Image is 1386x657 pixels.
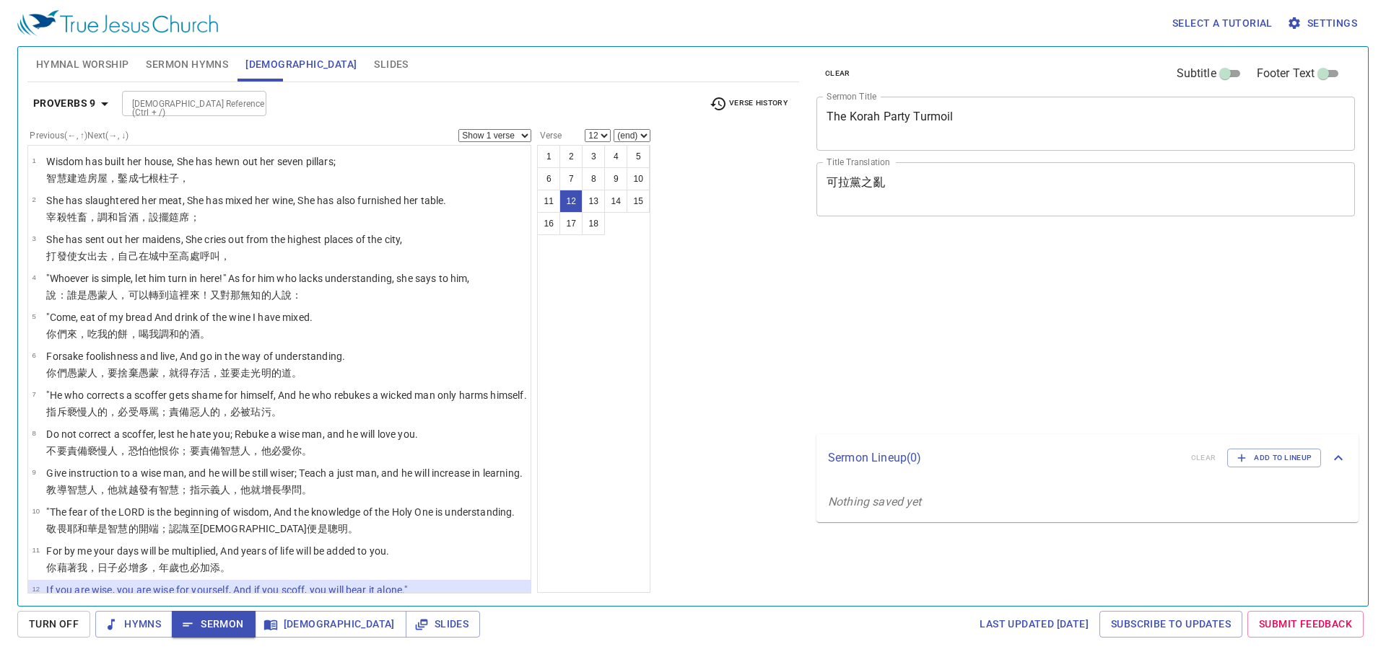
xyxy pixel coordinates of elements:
[1167,10,1278,37] button: Select a tutorial
[220,562,230,573] wh3254: 。
[32,156,35,164] span: 1
[406,611,480,638] button: Slides
[67,211,200,223] wh2873: 牲畜
[230,484,312,495] wh6662: ，他就增長
[32,195,35,203] span: 2
[582,145,605,168] button: 3
[118,562,230,573] wh3117: 必增多
[139,172,190,184] wh2672: 七根
[128,328,210,340] wh3899: ，喝
[139,406,282,418] wh3947: 辱罵
[1247,611,1364,638] a: Submit Feedback
[146,56,228,74] span: Sermon Hymns
[30,131,128,140] label: Previous (←, ↑) Next (→, ↓)
[107,615,161,633] span: Hymns
[32,585,40,593] span: 12
[210,367,302,379] wh2421: ，並要走
[374,56,408,74] span: Slides
[46,427,418,441] p: Do not correct a scoffer, lest he hate you; Rebuke a wise man, and he will love you.
[46,482,523,497] p: 教導
[710,95,788,113] span: Verse History
[87,172,190,184] wh1129: 房屋
[97,484,312,495] wh2450: ，他就越發有智慧
[827,110,1345,137] textarea: The Korah Party Turmoil
[559,145,583,168] button: 2
[200,250,230,262] wh4791: 呼叫
[307,523,358,534] wh6918: 便是聰明
[559,212,583,235] button: 17
[139,211,200,223] wh3196: ，設擺
[159,523,358,534] wh8462: ；認識
[1290,14,1357,32] span: Settings
[87,445,312,457] wh3198: 褻慢人
[46,171,335,185] p: 智慧
[282,484,312,495] wh3254: 學問
[46,405,526,419] p: 指斥
[32,234,35,242] span: 3
[220,250,230,262] wh7121: ，
[46,388,526,402] p: "He who corrects a scoffer gets shame for himself, And he who rebukes a wicked man only harms him...
[302,484,312,495] wh3948: 。
[32,429,35,437] span: 8
[537,145,560,168] button: 1
[255,611,406,638] button: [DEMOGRAPHIC_DATA]
[582,212,605,235] button: 18
[828,449,1180,467] p: Sermon Lineup ( 0 )
[1172,14,1273,32] span: Select a tutorial
[97,328,210,340] wh3898: 我的餅
[1177,65,1216,82] span: Subtitle
[1227,449,1321,467] button: Add to Lineup
[46,271,469,286] p: "Whoever is simple, let him turn in here!" As for him who lacks understanding, she says to him,
[36,56,129,74] span: Hymnal Worship
[139,367,302,379] wh5800: 愚蒙
[67,484,313,495] wh5414: 智慧人
[149,562,230,573] wh7235: ，年
[32,546,40,554] span: 11
[46,444,418,458] p: 不要責備
[183,615,243,633] span: Sermon
[46,583,407,597] p: If you are wise, you are wise for yourself, And if you scoff, you will bear it alone."
[118,211,199,223] wh4537: 旨酒
[97,523,358,534] wh3068: 是智慧
[46,349,345,363] p: Forsake foolishness and live, And go in the way of understanding.
[816,434,1359,482] div: Sermon Lineup(0)clearAdd to Lineup
[811,232,1249,428] iframe: from-child
[87,211,200,223] wh2874: ，調和
[172,611,255,638] button: Sermon
[210,484,313,495] wh3045: 義人
[46,232,402,247] p: She has sent out her maidens, She cries out from the highest places of the city,
[46,327,313,341] p: 你們來
[32,351,35,359] span: 6
[159,172,189,184] wh7651: 柱子
[348,523,358,534] wh998: 。
[604,167,627,190] button: 9
[827,175,1345,203] textarea: 可拉黨之亂
[974,611,1094,638] a: Last updated [DATE]
[87,250,230,262] wh5291: 出去
[46,249,402,263] p: 打發
[32,312,35,320] span: 5
[46,544,389,558] p: For by me your days will be multiplied, And years of life will be added to you.
[149,328,210,340] wh8354: 我調和
[604,145,627,168] button: 4
[32,507,40,515] span: 10
[169,289,302,301] wh5493: 這裡來！又對那無知的人
[46,154,335,169] p: Wisdom has built her house, She has hewn out her seven pillars;
[32,468,35,476] span: 9
[190,406,282,418] wh3198: 惡人的
[169,211,199,223] wh6186: 筵席
[67,250,230,262] wh7971: 使女
[32,390,35,398] span: 7
[108,172,189,184] wh1004: ，鑿成
[179,328,209,340] wh4537: 的酒
[159,367,302,379] wh6612: ，就得存活
[67,172,190,184] wh2454: 建造
[32,273,35,281] span: 4
[128,523,359,534] wh2451: 的開端
[1284,10,1363,37] button: Settings
[159,406,282,418] wh7036: ；責備
[67,523,358,534] wh3374: 耶和華
[108,250,230,262] wh7971: ，自己在城中
[282,289,302,301] wh3820: 說
[179,562,230,573] wh8141: 也必加添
